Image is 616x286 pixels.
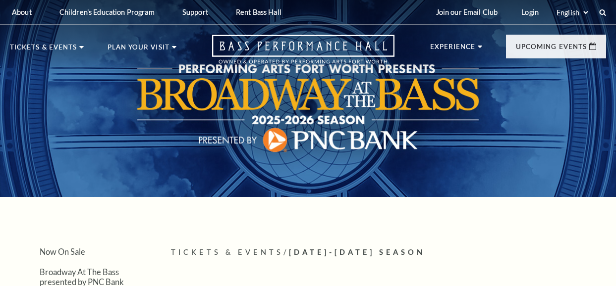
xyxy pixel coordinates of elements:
[40,247,85,256] a: Now On Sale
[430,44,476,55] p: Experience
[59,8,155,16] p: Children's Education Program
[236,8,281,16] p: Rent Bass Hall
[10,44,77,56] p: Tickets & Events
[171,246,606,259] p: /
[40,267,124,286] a: Broadway At The Bass presented by PNC Bank
[516,44,587,55] p: Upcoming Events
[171,248,283,256] span: Tickets & Events
[12,8,32,16] p: About
[108,44,169,56] p: Plan Your Visit
[289,248,425,256] span: [DATE]-[DATE] Season
[182,8,208,16] p: Support
[555,8,590,17] select: Select:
